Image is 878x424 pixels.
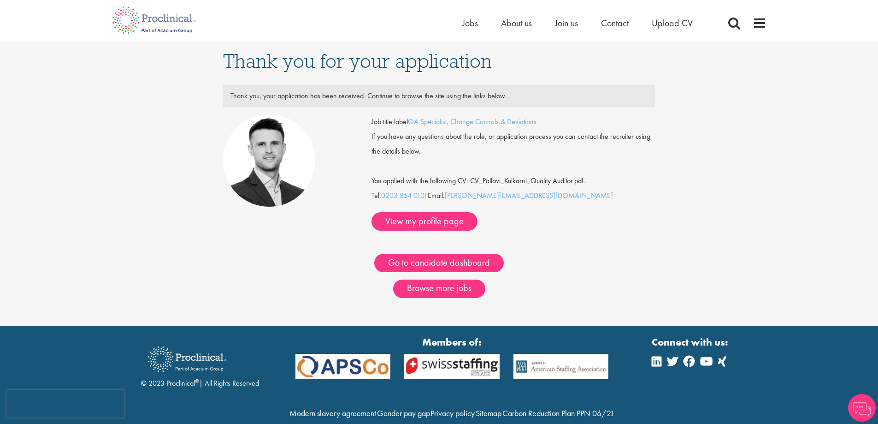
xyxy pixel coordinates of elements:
[371,212,477,231] a: View my profile page
[224,89,655,103] div: Thank you, your application has been received. Continue to browse the site using the links below...
[289,354,398,379] img: APSCo
[223,114,315,207] img: Joshua Godden
[381,191,428,200] a: 0203 854 0101
[652,335,730,349] strong: Connect with us:
[601,17,629,29] a: Contact
[555,17,578,29] a: Join us
[195,377,199,385] sup: ®
[397,354,507,379] img: APSCo
[393,280,485,298] a: Browse more jobs
[848,394,876,422] img: Chatbot
[223,48,492,73] span: Thank you for your application
[462,17,478,29] a: Jobs
[430,408,475,418] a: Privacy policy
[6,390,124,418] iframe: reCAPTCHA
[652,17,693,29] a: Upload CV
[289,408,376,418] a: Modern slavery agreement
[502,408,614,418] a: Carbon Reduction Plan PPN 06/21
[295,335,609,349] strong: Members of:
[365,114,662,129] div: Job title label
[371,114,655,231] div: Tel: Email:
[365,159,662,188] div: You applied with the following CV: CV_Pallavi_Kulkarni_Quality Auditor.pdf.
[141,340,233,378] img: Proclinical Recruitment
[377,408,430,418] a: Gender pay gap
[507,354,616,379] img: APSCo
[365,129,662,159] div: If you have any questions about the role, or application process you can contact the recruiter us...
[374,254,504,272] a: Go to candidate dashboard
[408,117,536,126] a: QA Specialist, Change Controls & Deviations
[476,408,501,418] a: Sitemap
[501,17,532,29] a: About us
[141,340,259,389] div: © 2023 Proclinical | All Rights Reserved
[445,191,613,200] a: [PERSON_NAME][EMAIL_ADDRESS][DOMAIN_NAME]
